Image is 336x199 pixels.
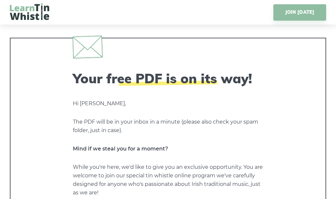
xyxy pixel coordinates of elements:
[73,146,168,152] strong: Mind if we steal you for a moment?
[73,70,263,86] h2: Your free PDF is on its way!
[273,4,326,21] a: JOIN [DATE]
[73,118,263,135] p: The PDF will be in your inbox in a minute (please also check your spam folder, just in case).
[73,163,263,197] p: While you're here, we'd like to give you an exclusive opportunity. You are welcome to join our sp...
[73,35,103,58] img: envelope.svg
[10,3,49,20] img: LearnTinWhistle.com
[73,99,263,108] p: Hi [PERSON_NAME],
